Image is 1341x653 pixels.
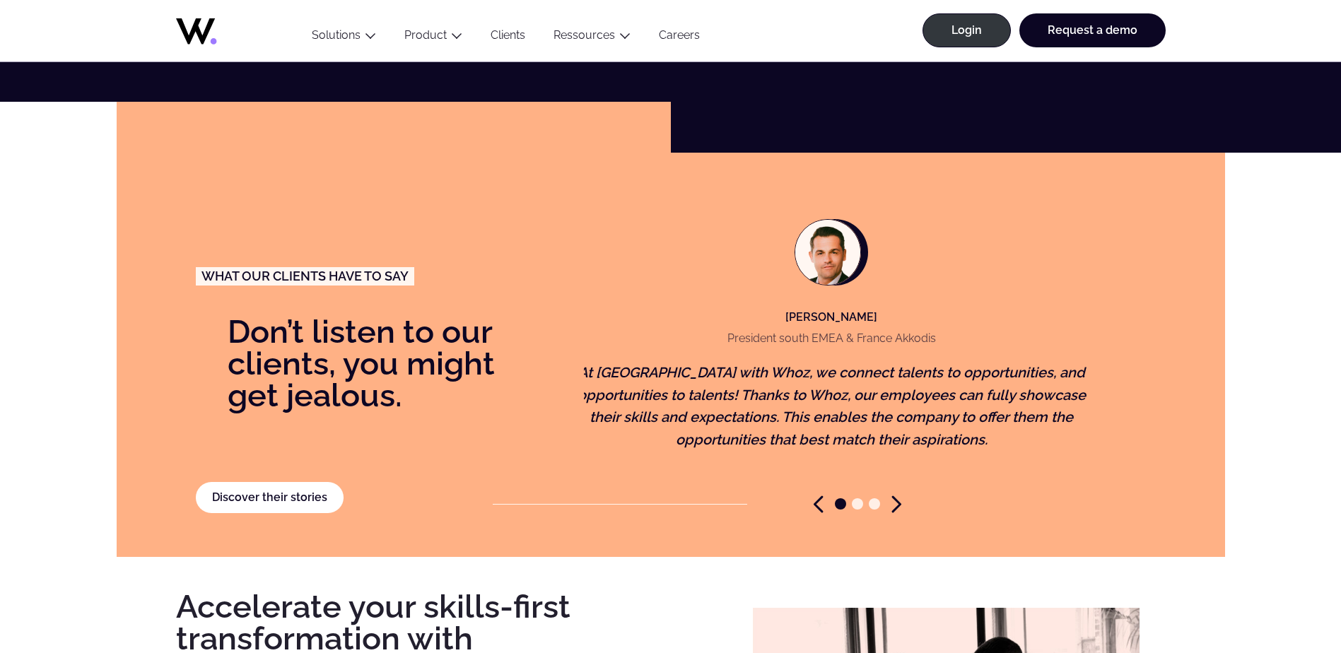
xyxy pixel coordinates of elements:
[645,28,714,47] a: Careers
[390,28,476,47] button: Product
[201,270,409,283] span: What our clients have to say
[716,308,947,326] p: [PERSON_NAME]
[176,588,570,625] strong: Accelerate your skills-first
[404,28,447,42] a: Product
[716,333,947,344] p: President south EMEA & France Akkodis
[1248,560,1321,633] iframe: Chatbot
[298,28,390,47] button: Solutions
[558,362,1105,451] p: At [GEOGRAPHIC_DATA] with Whoz, we connect talents to opportunities, and opportunities to talents...
[891,495,901,513] span: Next slide
[476,28,539,47] a: Clients
[869,498,880,510] span: Go to slide 3
[558,196,1105,495] figure: 1 / 3
[196,316,533,412] p: Don’t listen to our clients, you might get jealous.
[852,498,863,510] span: Go to slide 2
[795,220,860,285] img: Capture-decran-2024-02-21-a-11.17.06.png
[539,28,645,47] button: Ressources
[814,495,824,513] span: Previous slide
[196,482,344,513] a: Discover their stories
[554,28,615,42] a: Ressources
[835,498,846,510] span: Go to slide 1
[923,13,1011,47] a: Login
[1019,13,1166,47] a: Request a demo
